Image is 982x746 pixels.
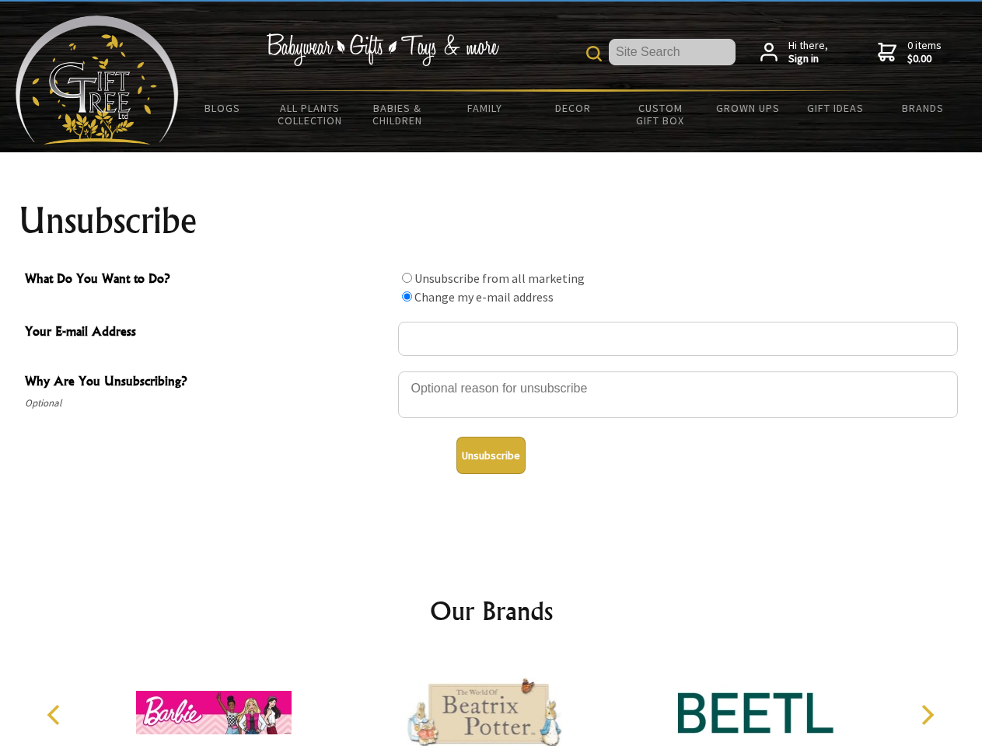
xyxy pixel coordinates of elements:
[354,92,442,137] a: Babies & Children
[792,92,879,124] a: Gift Ideas
[878,39,942,66] a: 0 items$0.00
[617,92,704,137] a: Custom Gift Box
[907,52,942,66] strong: $0.00
[402,291,412,302] input: What Do You Want to Do?
[609,39,736,65] input: Site Search
[442,92,529,124] a: Family
[398,322,958,356] input: Your E-mail Address
[414,289,554,305] label: Change my e-mail address
[16,16,179,145] img: Babyware - Gifts - Toys and more...
[456,437,526,474] button: Unsubscribe
[529,92,617,124] a: Decor
[25,322,390,344] span: Your E-mail Address
[788,39,828,66] span: Hi there,
[39,698,73,732] button: Previous
[910,698,944,732] button: Next
[414,270,585,286] label: Unsubscribe from all marketing
[879,92,967,124] a: Brands
[31,592,952,629] h2: Our Brands
[19,202,964,239] h1: Unsubscribe
[398,371,958,418] textarea: Why Are You Unsubscribing?
[25,371,390,394] span: Why Are You Unsubscribing?
[760,39,828,66] a: Hi there,Sign in
[402,273,412,283] input: What Do You Want to Do?
[586,46,602,61] img: product search
[788,52,828,66] strong: Sign in
[25,269,390,291] span: What Do You Want to Do?
[25,394,390,413] span: Optional
[704,92,792,124] a: Grown Ups
[907,38,942,66] span: 0 items
[267,92,355,137] a: All Plants Collection
[266,33,499,66] img: Babywear - Gifts - Toys & more
[179,92,267,124] a: BLOGS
